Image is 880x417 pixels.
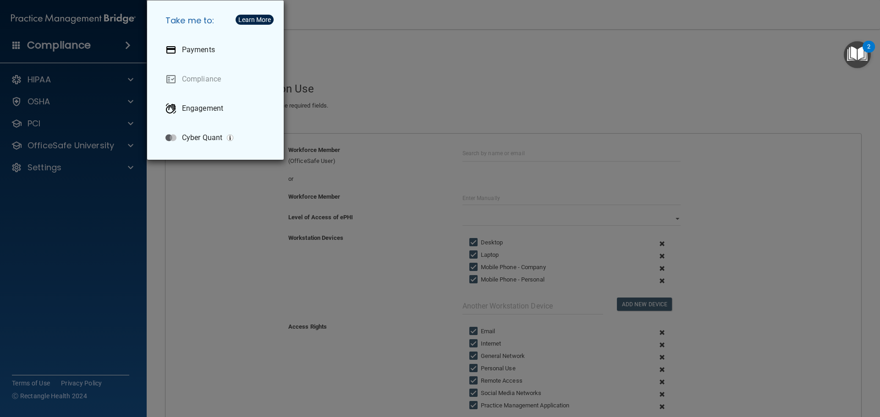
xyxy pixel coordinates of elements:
[867,47,870,59] div: 2
[158,96,276,121] a: Engagement
[182,133,222,142] p: Cyber Quant
[158,66,276,92] a: Compliance
[182,104,223,113] p: Engagement
[182,45,215,54] p: Payments
[236,15,274,25] button: Learn More
[158,8,276,33] h5: Take me to:
[158,125,276,151] a: Cyber Quant
[158,37,276,63] a: Payments
[238,16,271,23] div: Learn More
[844,41,871,68] button: Open Resource Center, 2 new notifications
